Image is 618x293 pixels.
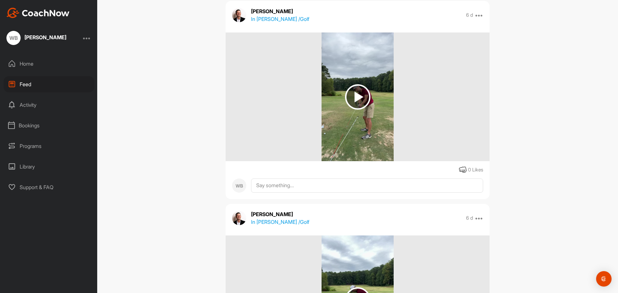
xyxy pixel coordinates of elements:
[4,159,94,175] div: Library
[468,166,483,174] div: 0 Likes
[232,179,246,193] div: WB
[251,15,309,23] p: In [PERSON_NAME] / Golf
[466,12,473,18] p: 6 d
[251,218,309,226] p: In [PERSON_NAME] / Golf
[232,211,246,225] img: avatar
[596,271,612,287] div: Open Intercom Messenger
[4,97,94,113] div: Activity
[4,56,94,72] div: Home
[251,7,309,15] p: [PERSON_NAME]
[322,32,393,161] img: media
[4,179,94,195] div: Support & FAQ
[466,215,473,221] p: 6 d
[4,138,94,154] div: Programs
[4,76,94,92] div: Feed
[6,8,70,18] img: CoachNow
[4,117,94,133] div: Bookings
[345,84,370,110] img: play
[24,35,66,40] div: [PERSON_NAME]
[232,8,246,22] img: avatar
[251,210,309,218] p: [PERSON_NAME]
[6,31,21,45] div: WB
